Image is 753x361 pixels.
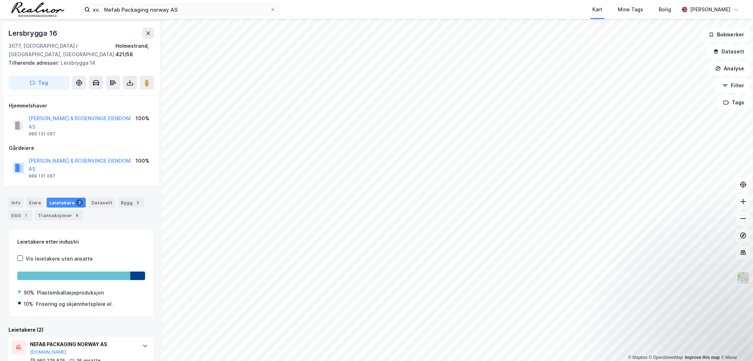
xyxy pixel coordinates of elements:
div: Transaksjoner [35,210,83,220]
div: 100% [136,114,149,123]
div: Vis leietakere uten ansatte [26,255,93,263]
button: Datasett [707,45,750,59]
img: realnor-logo.934646d98de889bb5806.png [11,2,64,17]
div: NEFAB PACKAGING NORWAY AS [30,340,135,349]
button: Filter [716,78,750,93]
div: Kart [592,5,602,14]
div: Leietakere etter industri [17,238,145,246]
a: Mapbox [628,355,647,360]
div: [PERSON_NAME] [690,5,730,14]
div: Hjemmelshaver [9,101,154,110]
div: Mine Tags [618,5,643,14]
input: Søk på adresse, matrikkel, gårdeiere, leietakere eller personer [90,4,270,15]
div: Datasett [89,198,115,208]
div: Bolig [659,5,671,14]
div: 989 131 087 [29,131,55,137]
div: 3077, [GEOGRAPHIC_DATA] I [GEOGRAPHIC_DATA], [GEOGRAPHIC_DATA] [8,42,115,59]
button: Tags [717,95,750,110]
div: 989 131 087 [29,173,55,179]
div: Holmestrand, 421/58 [115,42,154,59]
div: Bygg [118,198,144,208]
div: 2 [76,199,83,206]
div: 1 [22,212,29,219]
div: Eiere [26,198,44,208]
div: Leietakere (2) [8,326,154,334]
img: Z [736,271,750,285]
div: Info [8,198,23,208]
button: Analyse [709,62,750,76]
div: ESG [8,210,32,220]
div: 4 [73,212,80,219]
button: Bokmerker [703,28,750,42]
span: Tilhørende adresser: [8,60,61,66]
div: Lersbrygga 16 [8,28,58,39]
div: Lersbrygga 14 [8,59,148,67]
div: Leietakere [47,198,86,208]
div: 3 [134,199,141,206]
div: Plastemballasjeproduksjon [37,289,104,297]
a: OpenStreetMap [649,355,683,360]
div: Gårdeiere [9,144,154,152]
div: 100% [136,157,149,165]
div: 90% [24,289,34,297]
div: Frisering og skjønnhetspleie el. [36,300,113,308]
button: [DOMAIN_NAME] [30,349,66,355]
div: 10% [24,300,33,308]
a: Improve this map [685,355,720,360]
button: Tag [8,76,69,90]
